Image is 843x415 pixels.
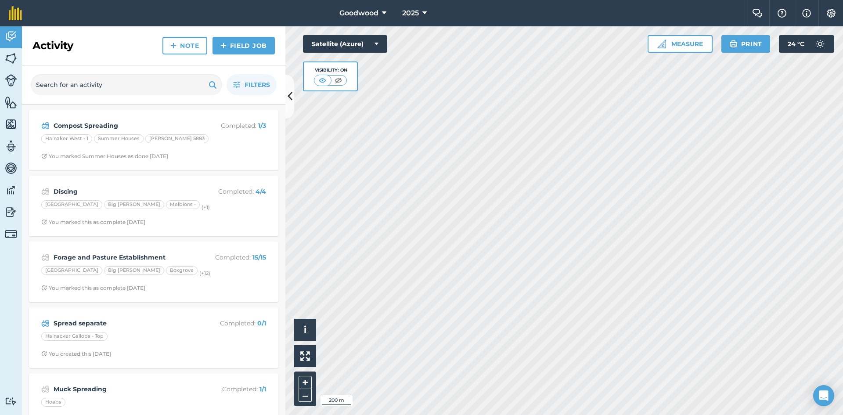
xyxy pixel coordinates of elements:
img: svg+xml;base64,PD94bWwgdmVyc2lvbj0iMS4wIiBlbmNvZGluZz0idXRmLTgiPz4KPCEtLSBHZW5lcmF0b3I6IEFkb2JlIE... [5,184,17,197]
img: svg+xml;base64,PHN2ZyB4bWxucz0iaHR0cDovL3d3dy53My5vcmcvMjAwMC9zdmciIHdpZHRoPSI1NiIgaGVpZ2h0PSI2MC... [5,96,17,109]
p: Completed : [196,253,266,262]
div: Open Intercom Messenger [813,385,834,406]
small: (+ 1 ) [202,204,210,210]
span: i [304,324,306,335]
strong: Spread separate [54,318,193,328]
div: You created this [DATE] [41,350,111,357]
img: A cog icon [826,9,836,18]
a: Compost SpreadingCompleted: 1/3Halnaker West - 1Summer Houses[PERSON_NAME] 5883Clock with arrow p... [34,115,273,165]
img: Two speech bubbles overlapping with the left bubble in the forefront [752,9,763,18]
strong: 15 / 15 [252,253,266,261]
img: Clock with arrow pointing clockwise [41,285,47,291]
img: svg+xml;base64,PHN2ZyB4bWxucz0iaHR0cDovL3d3dy53My5vcmcvMjAwMC9zdmciIHdpZHRoPSI1MCIgaGVpZ2h0PSI0MC... [333,76,344,85]
a: Note [162,37,207,54]
img: Four arrows, one pointing top left, one top right, one bottom right and the last bottom left [300,351,310,361]
div: You marked this as complete [DATE] [41,219,145,226]
img: svg+xml;base64,PD94bWwgdmVyc2lvbj0iMS4wIiBlbmNvZGluZz0idXRmLTgiPz4KPCEtLSBHZW5lcmF0b3I6IEFkb2JlIE... [5,30,17,43]
button: + [299,376,312,389]
img: svg+xml;base64,PD94bWwgdmVyc2lvbj0iMS4wIiBlbmNvZGluZz0idXRmLTgiPz4KPCEtLSBHZW5lcmF0b3I6IEFkb2JlIE... [811,35,829,53]
img: svg+xml;base64,PD94bWwgdmVyc2lvbj0iMS4wIiBlbmNvZGluZz0idXRmLTgiPz4KPCEtLSBHZW5lcmF0b3I6IEFkb2JlIE... [41,384,50,394]
div: Melbions - [166,200,200,209]
span: Filters [245,80,270,90]
div: [GEOGRAPHIC_DATA] [41,266,102,275]
strong: Muck Spreading [54,384,193,394]
p: Completed : [196,187,266,196]
img: A question mark icon [777,9,787,18]
span: Goodwood [339,8,378,18]
img: svg+xml;base64,PD94bWwgdmVyc2lvbj0iMS4wIiBlbmNvZGluZz0idXRmLTgiPz4KPCEtLSBHZW5lcmF0b3I6IEFkb2JlIE... [5,74,17,87]
img: svg+xml;base64,PHN2ZyB4bWxucz0iaHR0cDovL3d3dy53My5vcmcvMjAwMC9zdmciIHdpZHRoPSI1NiIgaGVpZ2h0PSI2MC... [5,52,17,65]
img: svg+xml;base64,PD94bWwgdmVyc2lvbj0iMS4wIiBlbmNvZGluZz0idXRmLTgiPz4KPCEtLSBHZW5lcmF0b3I6IEFkb2JlIE... [41,186,50,197]
strong: 1 / 3 [258,122,266,130]
p: Completed : [196,384,266,394]
img: fieldmargin Logo [9,6,22,20]
div: [GEOGRAPHIC_DATA] [41,200,102,209]
img: Clock with arrow pointing clockwise [41,153,47,159]
img: svg+xml;base64,PHN2ZyB4bWxucz0iaHR0cDovL3d3dy53My5vcmcvMjAwMC9zdmciIHdpZHRoPSIxNyIgaGVpZ2h0PSIxNy... [802,8,811,18]
img: svg+xml;base64,PHN2ZyB4bWxucz0iaHR0cDovL3d3dy53My5vcmcvMjAwMC9zdmciIHdpZHRoPSIxNCIgaGVpZ2h0PSIyNC... [220,40,227,51]
button: i [294,319,316,341]
button: Measure [648,35,713,53]
button: Print [721,35,771,53]
strong: Discing [54,187,193,196]
div: Halnaker West - 1 [41,134,92,143]
div: [PERSON_NAME] 5883 [145,134,209,143]
img: svg+xml;base64,PHN2ZyB4bWxucz0iaHR0cDovL3d3dy53My5vcmcvMjAwMC9zdmciIHdpZHRoPSI1NiIgaGVpZ2h0PSI2MC... [5,118,17,131]
img: svg+xml;base64,PD94bWwgdmVyc2lvbj0iMS4wIiBlbmNvZGluZz0idXRmLTgiPz4KPCEtLSBHZW5lcmF0b3I6IEFkb2JlIE... [5,228,17,240]
small: (+ 12 ) [199,270,210,276]
a: Field Job [213,37,275,54]
strong: Forage and Pasture Establishment [54,253,193,262]
img: svg+xml;base64,PD94bWwgdmVyc2lvbj0iMS4wIiBlbmNvZGluZz0idXRmLTgiPz4KPCEtLSBHZW5lcmF0b3I6IEFkb2JlIE... [41,318,50,328]
img: svg+xml;base64,PHN2ZyB4bWxucz0iaHR0cDovL3d3dy53My5vcmcvMjAwMC9zdmciIHdpZHRoPSIxOSIgaGVpZ2h0PSIyNC... [209,79,217,90]
img: svg+xml;base64,PD94bWwgdmVyc2lvbj0iMS4wIiBlbmNvZGluZz0idXRmLTgiPz4KPCEtLSBHZW5lcmF0b3I6IEFkb2JlIE... [5,206,17,219]
div: Big [PERSON_NAME] [104,266,164,275]
input: Search for an activity [31,74,222,95]
img: svg+xml;base64,PHN2ZyB4bWxucz0iaHR0cDovL3d3dy53My5vcmcvMjAwMC9zdmciIHdpZHRoPSI1MCIgaGVpZ2h0PSI0MC... [317,76,328,85]
img: svg+xml;base64,PD94bWwgdmVyc2lvbj0iMS4wIiBlbmNvZGluZz0idXRmLTgiPz4KPCEtLSBHZW5lcmF0b3I6IEFkb2JlIE... [41,252,50,263]
p: Completed : [196,121,266,130]
span: 24 ° C [788,35,804,53]
strong: 4 / 4 [256,188,266,195]
button: Satellite (Azure) [303,35,387,53]
img: Clock with arrow pointing clockwise [41,351,47,357]
div: You marked Summer Houses as done [DATE] [41,153,168,160]
img: svg+xml;base64,PD94bWwgdmVyc2lvbj0iMS4wIiBlbmNvZGluZz0idXRmLTgiPz4KPCEtLSBHZW5lcmF0b3I6IEFkb2JlIE... [5,162,17,175]
img: svg+xml;base64,PD94bWwgdmVyc2lvbj0iMS4wIiBlbmNvZGluZz0idXRmLTgiPz4KPCEtLSBHZW5lcmF0b3I6IEFkb2JlIE... [5,140,17,153]
div: Summer Houses [94,134,144,143]
strong: 1 / 1 [259,385,266,393]
div: Visibility: On [314,67,347,74]
h2: Activity [32,39,73,53]
strong: Compost Spreading [54,121,193,130]
strong: 0 / 1 [257,319,266,327]
div: Big [PERSON_NAME] [104,200,164,209]
div: You marked this as complete [DATE] [41,285,145,292]
div: Boxgrove [166,266,198,275]
img: Ruler icon [657,40,666,48]
button: – [299,389,312,402]
img: svg+xml;base64,PD94bWwgdmVyc2lvbj0iMS4wIiBlbmNvZGluZz0idXRmLTgiPz4KPCEtLSBHZW5lcmF0b3I6IEFkb2JlIE... [41,120,50,131]
button: Filters [227,74,277,95]
div: Hoabs [41,398,65,407]
a: Forage and Pasture EstablishmentCompleted: 15/15[GEOGRAPHIC_DATA]Big [PERSON_NAME]Boxgrove(+12)Cl... [34,247,273,297]
a: DiscingCompleted: 4/4[GEOGRAPHIC_DATA]Big [PERSON_NAME]Melbions -(+1)Clock with arrow pointing cl... [34,181,273,231]
img: svg+xml;base64,PD94bWwgdmVyc2lvbj0iMS4wIiBlbmNvZGluZz0idXRmLTgiPz4KPCEtLSBHZW5lcmF0b3I6IEFkb2JlIE... [5,397,17,405]
img: Clock with arrow pointing clockwise [41,219,47,225]
img: svg+xml;base64,PHN2ZyB4bWxucz0iaHR0cDovL3d3dy53My5vcmcvMjAwMC9zdmciIHdpZHRoPSIxNCIgaGVpZ2h0PSIyNC... [170,40,177,51]
a: Spread separateCompleted: 0/1Halnacker Gallops - TopClock with arrow pointing clockwiseYou create... [34,313,273,363]
div: Halnacker Gallops - Top [41,332,108,341]
img: svg+xml;base64,PHN2ZyB4bWxucz0iaHR0cDovL3d3dy53My5vcmcvMjAwMC9zdmciIHdpZHRoPSIxOSIgaGVpZ2h0PSIyNC... [729,39,738,49]
span: 2025 [402,8,419,18]
button: 24 °C [779,35,834,53]
p: Completed : [196,318,266,328]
